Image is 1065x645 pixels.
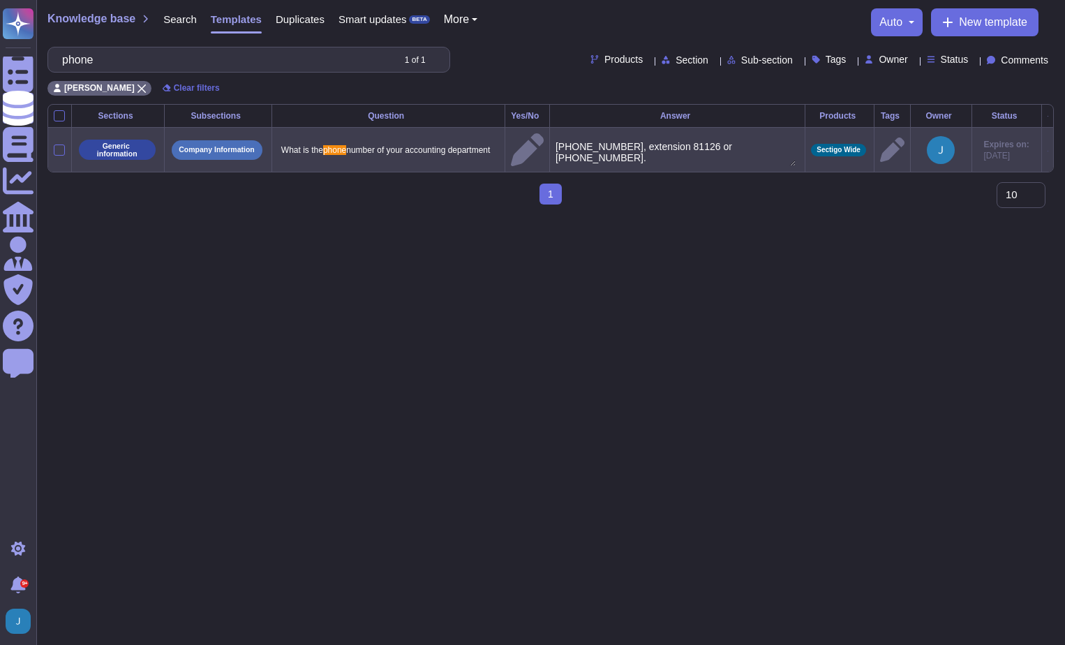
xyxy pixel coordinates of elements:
span: What is the [281,145,323,155]
span: phone [323,145,346,155]
span: Status [941,54,969,64]
p: Company Information [179,146,255,154]
span: Sectigo Wide [817,147,861,154]
p: Generic information [84,142,151,157]
div: Owner [916,112,966,120]
span: Owner [879,54,907,64]
span: Templates [211,14,262,24]
span: Tags [826,54,847,64]
input: Search by keywords [55,47,392,72]
div: Sections [77,112,158,120]
div: BETA [409,15,429,24]
div: 1 of 1 [405,56,426,64]
span: Clear filters [174,84,220,92]
span: Smart updates [338,14,407,24]
span: Knowledge base [47,13,135,24]
div: Subsections [170,112,266,120]
span: Duplicates [276,14,325,24]
span: Sub-section [741,55,793,65]
button: New template [931,8,1038,36]
div: Status [978,112,1036,120]
button: More [444,14,478,25]
span: number of your accounting department [346,145,490,155]
textarea: [PHONE_NUMBER], extension 81126 or [PHONE_NUMBER]. [556,141,796,166]
div: 9+ [20,579,29,588]
span: auto [879,17,902,28]
span: [PERSON_NAME] [64,84,135,92]
span: Expires on: [983,139,1029,150]
img: user [927,136,955,164]
span: Search [163,14,197,24]
div: Tags [880,112,904,120]
div: Answer [556,112,799,120]
div: Question [278,112,499,120]
div: Products [811,112,868,120]
span: Section [676,55,708,65]
span: Products [604,54,643,64]
span: 1 [539,184,562,205]
div: Yes/No [511,112,544,120]
button: auto [879,17,914,28]
span: New template [959,17,1027,28]
img: user [6,609,31,634]
span: More [444,14,469,25]
span: Comments [1001,55,1048,65]
span: [DATE] [983,150,1029,161]
button: user [3,606,40,637]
